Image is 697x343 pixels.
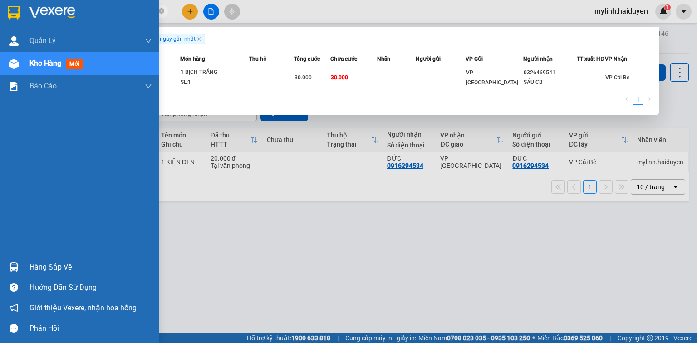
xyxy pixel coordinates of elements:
[10,304,18,312] span: notification
[622,94,633,105] li: Previous Page
[66,59,83,69] span: mới
[10,324,18,333] span: message
[9,59,19,69] img: warehouse-icon
[29,281,152,294] div: Hướng dẫn sử dụng
[181,78,249,88] div: SL: 1
[466,69,518,86] span: VP [GEOGRAPHIC_DATA]
[523,56,553,62] span: Người nhận
[181,68,249,78] div: 1 BỊCH TRẮNG
[159,8,164,14] span: close-circle
[10,283,18,292] span: question-circle
[624,96,630,102] span: left
[29,35,56,46] span: Quản Lý
[145,83,152,90] span: down
[29,260,152,274] div: Hàng sắp về
[29,302,137,314] span: Giới thiệu Vexere, nhận hoa hồng
[577,56,604,62] span: TT xuất HĐ
[416,56,441,62] span: Người gửi
[377,56,390,62] span: Nhãn
[605,56,627,62] span: VP Nhận
[295,74,312,81] span: 30.000
[29,80,57,92] span: Báo cáo
[9,82,19,91] img: solution-icon
[294,56,320,62] span: Tổng cước
[8,6,20,20] img: logo-vxr
[9,262,19,272] img: warehouse-icon
[29,322,152,335] div: Phản hồi
[331,74,348,81] span: 30.000
[524,68,576,78] div: 0326469541
[466,56,483,62] span: VP Gửi
[180,56,205,62] span: Món hàng
[524,78,576,87] div: SÁU CB
[633,94,643,104] a: 1
[330,56,357,62] span: Chưa cước
[159,7,164,16] span: close-circle
[643,94,654,105] button: right
[605,74,629,81] span: VP Cái Bè
[622,94,633,105] button: left
[142,34,205,44] span: Gửi 3 ngày gần nhất
[145,37,152,44] span: down
[249,56,266,62] span: Thu hộ
[633,94,643,105] li: 1
[197,37,201,41] span: close
[646,96,652,102] span: right
[29,59,61,68] span: Kho hàng
[9,36,19,46] img: warehouse-icon
[643,94,654,105] li: Next Page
